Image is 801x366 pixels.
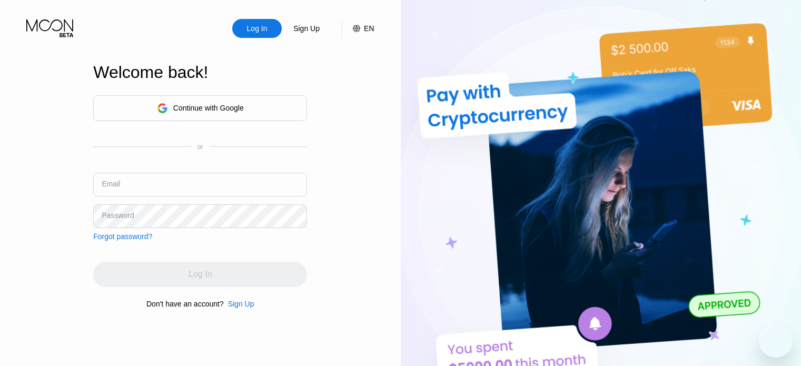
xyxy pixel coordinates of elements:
[342,19,374,38] div: EN
[146,300,224,308] div: Don't have an account?
[224,300,254,308] div: Sign Up
[102,180,120,188] div: Email
[364,24,374,33] div: EN
[102,211,134,220] div: Password
[93,232,152,241] div: Forgot password?
[246,23,269,34] div: Log In
[93,63,307,82] div: Welcome back!
[759,324,793,358] iframe: زر إطلاق نافذة المراسلة
[173,104,244,112] div: Continue with Google
[228,300,254,308] div: Sign Up
[197,143,203,151] div: or
[282,19,331,38] div: Sign Up
[93,95,307,121] div: Continue with Google
[292,23,321,34] div: Sign Up
[232,19,282,38] div: Log In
